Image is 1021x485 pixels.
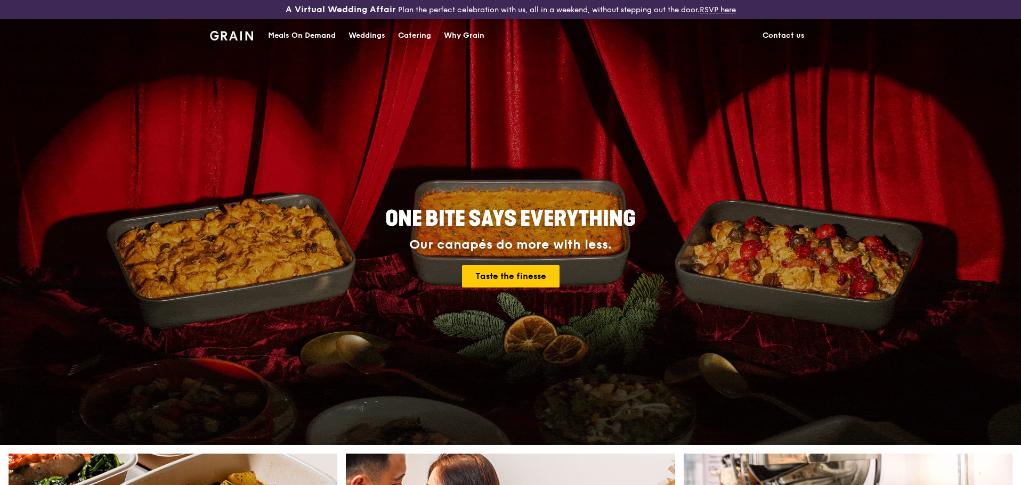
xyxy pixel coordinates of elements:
div: Why Grain [444,20,484,52]
div: Weddings [349,20,385,52]
a: Weddings [342,20,392,52]
div: Our canapés do more with less. [319,237,702,252]
a: Why Grain [437,20,491,52]
h3: A Virtual Wedding Affair [286,4,396,15]
a: RSVP here [700,5,736,14]
div: Catering [398,20,431,52]
a: Contact us [756,20,811,52]
div: Meals On Demand [268,20,336,52]
img: Grain [210,31,253,40]
a: GrainGrain [210,19,253,51]
div: Plan the perfect celebration with us, all in a weekend, without stepping out the door. [204,4,817,15]
span: ONE BITE SAYS EVERYTHING [385,206,636,232]
a: Catering [392,20,437,52]
a: Taste the finesse [462,265,560,287]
